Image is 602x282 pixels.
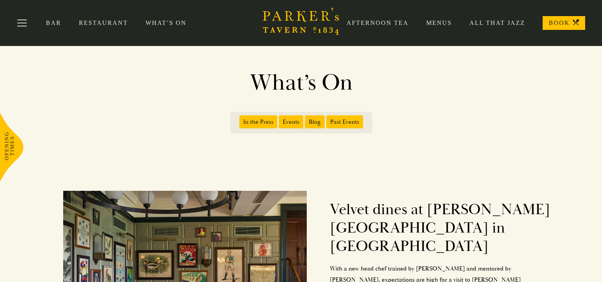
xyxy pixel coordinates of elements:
span: Events [279,115,303,128]
h2: Velvet dines at [PERSON_NAME][GEOGRAPHIC_DATA] in [GEOGRAPHIC_DATA] [330,200,550,256]
span: Past Events [326,115,363,128]
h1: What’s On [83,69,519,97]
span: In the Press [239,115,277,128]
span: Blog [305,115,325,128]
